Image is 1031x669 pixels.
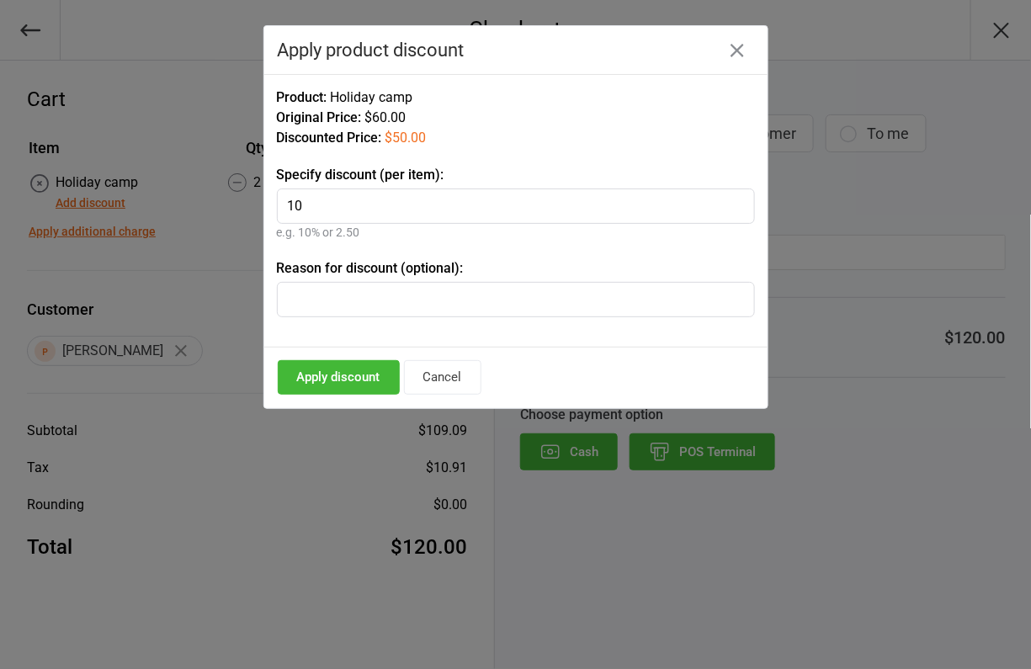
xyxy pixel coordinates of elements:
button: Cancel [404,360,481,395]
span: Original Price: [277,109,362,125]
span: Product: [277,89,327,105]
label: Reason for discount (optional): [277,258,755,279]
div: Apply product discount [278,40,754,61]
div: Holiday camp [277,88,755,108]
span: Discounted Price: [277,130,382,146]
button: Apply discount [278,360,400,395]
span: $50.00 [385,130,427,146]
div: $60.00 [277,108,755,128]
label: Specify discount (per item): [277,165,755,185]
div: e.g. 10% or 2.50 [277,224,755,242]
